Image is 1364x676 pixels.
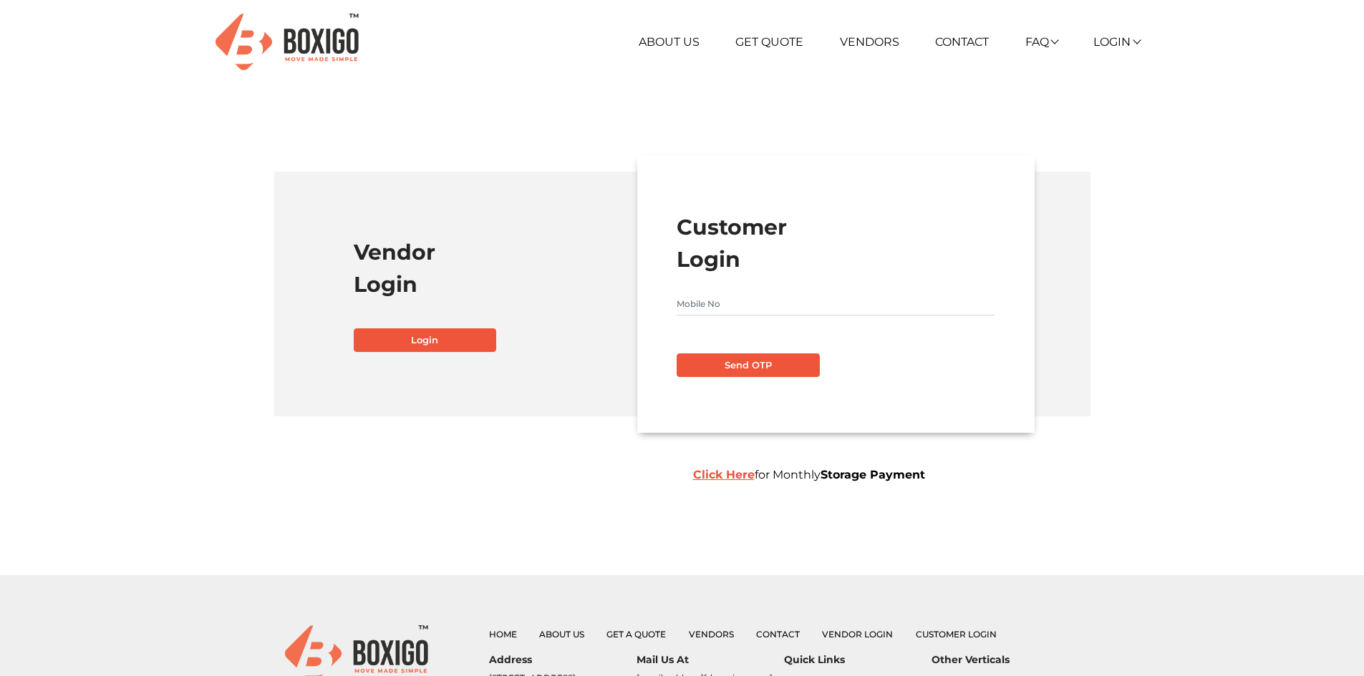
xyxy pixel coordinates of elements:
h6: Quick Links [784,654,932,666]
a: Get a Quote [606,629,666,640]
a: Customer Login [916,629,997,640]
a: Vendors [840,35,899,49]
a: Get Quote [735,35,803,49]
a: Contact [756,629,800,640]
img: Boxigo [216,14,359,70]
a: About Us [539,629,584,640]
button: Send OTP [677,353,820,378]
a: Login [1093,35,1139,49]
h6: Other Verticals [932,654,1079,666]
a: Login [354,328,497,353]
input: Mobile No [677,293,995,315]
h1: Vendor Login [354,236,672,300]
a: Contact [935,35,989,49]
div: for Monthly [682,466,1090,484]
a: FAQ [1025,35,1058,49]
h6: Mail Us At [637,654,784,666]
b: Storage Payment [821,468,925,481]
a: Click Here [693,468,755,481]
h1: Customer Login [677,211,995,275]
h6: Address [489,654,637,666]
a: Home [489,629,517,640]
a: About Us [639,35,700,49]
a: Vendor Login [822,629,893,640]
a: Vendors [689,629,734,640]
